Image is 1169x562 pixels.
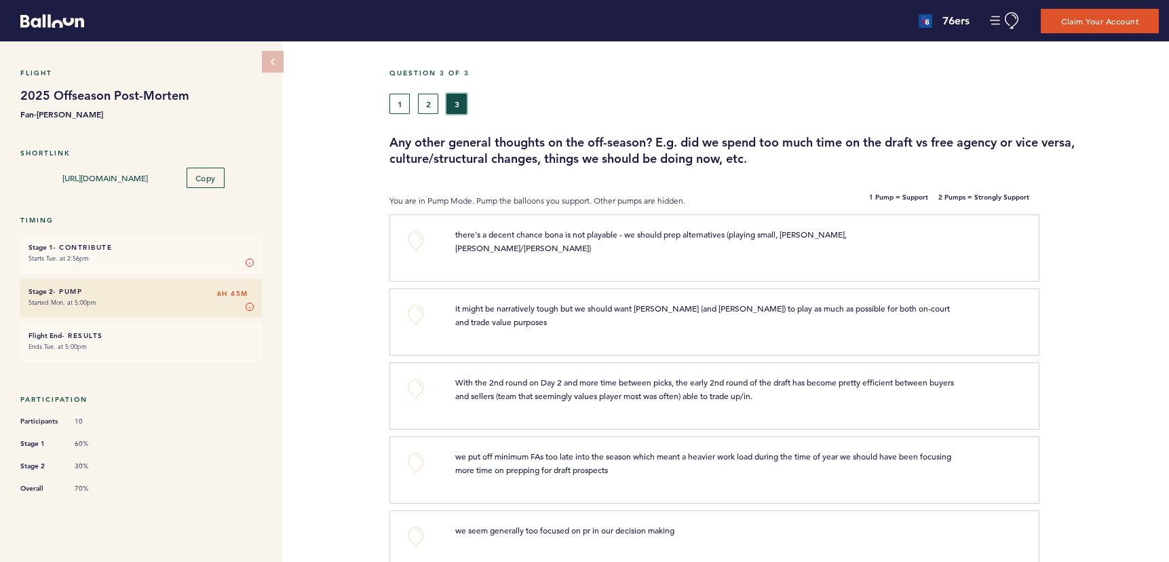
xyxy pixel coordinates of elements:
[28,298,96,307] time: Started Mon. at 5:00pm
[455,377,956,401] span: With the 2nd round on Day 2 and more time between picks, the early 2nd round of the draft has bec...
[20,415,61,428] span: Participants
[28,342,87,351] time: Ends Tue. at 5:00pm
[455,525,674,536] span: we seem generally too focused on pr in our decision making
[418,94,438,114] button: 2
[446,94,467,114] button: 3
[28,331,254,340] h6: - Results
[20,216,262,225] h5: Timing
[28,254,89,263] time: Starts Tue. at 2:56pm
[20,437,61,451] span: Stage 1
[28,243,53,252] small: Stage 1
[20,460,61,473] span: Stage 2
[20,107,262,121] b: Fan-[PERSON_NAME]
[1041,9,1159,33] button: Claim Your Account
[869,194,928,208] b: 1 Pump = Support
[75,417,115,426] span: 10
[942,13,970,29] h4: 76ers
[389,134,1159,167] h3: Any other general thoughts on the off-season? E.g. did we spend too much time on the draft vs fre...
[938,194,1029,208] b: 2 Pumps = Strongly Support
[455,229,849,253] span: there's a decent chance bona is not playable - we should prep alternatives (playing small, [PERSO...
[75,439,115,449] span: 60%
[389,194,769,208] p: You are in Pump Mode. Pump the balloons you support. Other pumps are hidden.
[20,482,61,495] span: Overall
[28,243,254,252] h6: - Contribute
[389,94,410,114] button: 1
[20,395,262,404] h5: Participation
[20,69,262,77] h5: Flight
[187,168,225,188] button: Copy
[455,303,952,327] span: it might be narratively tough but we should want [PERSON_NAME] (and [PERSON_NAME]) to play as muc...
[195,172,216,183] span: Copy
[28,331,62,340] small: Flight End
[455,451,953,475] span: we put off minimum FAs too late into the season which meant a heavier work load during the time o...
[10,14,84,28] a: Balloon
[20,14,84,28] svg: Balloon
[28,287,53,296] small: Stage 2
[75,462,115,471] span: 30%
[75,484,115,493] span: 70%
[20,149,262,157] h5: Shortlink
[217,287,248,301] span: 6H 45M
[990,12,1020,29] button: Manage Account
[20,88,262,104] h1: 2025 Offseason Post-Mortem
[28,287,254,296] h6: - Pump
[389,69,1159,77] h5: Question 3 of 3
